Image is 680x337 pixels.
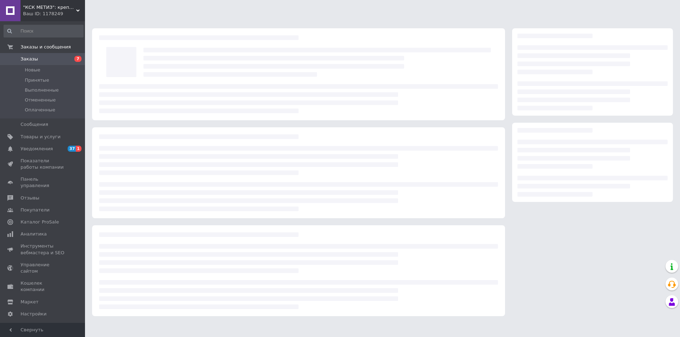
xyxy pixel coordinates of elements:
span: Покупатели [21,207,50,213]
span: Товары и услуги [21,134,61,140]
span: Панель управления [21,176,66,189]
span: Настройки [21,311,46,317]
span: Принятые [25,77,49,83]
span: Сообщения [21,121,48,128]
span: Управление сайтом [21,262,66,274]
span: Уведомления [21,146,53,152]
span: Заказы и сообщения [21,44,71,50]
span: Аналитика [21,231,47,237]
span: Кошелек компании [21,280,66,293]
span: Показатели работы компании [21,158,66,170]
span: Отмененные [25,97,56,103]
input: Поиск [4,25,84,37]
span: "КСК МЕТИЗ": крепеж, такелаж [23,4,76,11]
span: Маркет [21,299,39,305]
span: Каталог ProSale [21,219,59,225]
span: Новые [25,67,40,73]
span: Выполненные [25,87,59,93]
div: Ваш ID: 1178249 [23,11,85,17]
span: 7 [74,56,81,62]
span: 1 [76,146,81,152]
span: Заказы [21,56,38,62]
span: Инструменты вебмастера и SEO [21,243,66,256]
span: Отзывы [21,195,39,201]
span: Оплаченные [25,107,55,113]
span: 37 [68,146,76,152]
